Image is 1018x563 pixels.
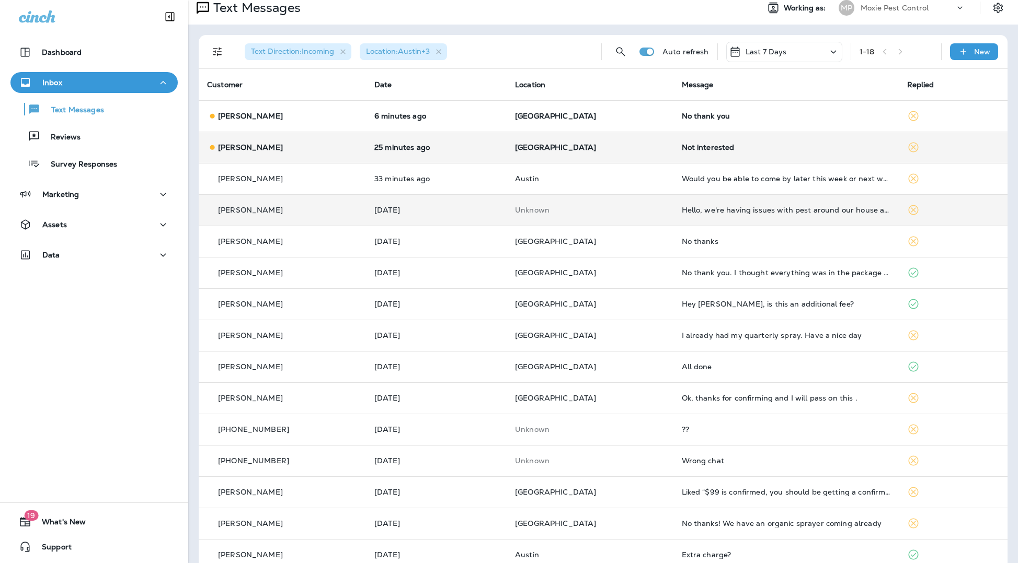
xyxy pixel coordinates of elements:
p: Aug 17, 2025 09:16 PM [374,206,498,214]
p: This customer does not have a last location and the phone number they messaged is not assigned to... [515,425,665,433]
p: [PERSON_NAME] [218,362,283,371]
div: Wrong chat [682,456,890,465]
span: Austin [515,174,539,183]
p: Aug 13, 2025 10:16 AM [374,519,498,527]
p: This customer does not have a last location and the phone number they messaged is not assigned to... [515,456,665,465]
span: [GEOGRAPHIC_DATA] [515,299,596,309]
p: Aug 13, 2025 10:07 AM [374,550,498,559]
span: Date [374,80,392,89]
button: Survey Responses [10,153,178,174]
span: [GEOGRAPHIC_DATA] [515,519,596,528]
p: Marketing [42,190,79,198]
p: [PERSON_NAME] [218,300,283,308]
p: Assets [42,220,67,229]
span: Austin [515,550,539,559]
p: [PHONE_NUMBER] [218,425,289,433]
div: No thank you [682,112,890,120]
div: ?? [682,425,890,433]
p: Aug 13, 2025 02:47 PM [374,425,498,433]
p: Moxie Pest Control [861,4,929,12]
span: Location [515,80,545,89]
span: [GEOGRAPHIC_DATA] [515,111,596,121]
p: [PERSON_NAME] [218,112,283,120]
p: [PERSON_NAME] [218,143,283,151]
span: Support [31,543,72,555]
p: Aug 19, 2025 11:17 AM [374,143,498,151]
p: Last 7 Days [746,48,787,56]
button: Reviews [10,125,178,147]
span: Location : Austin +3 [366,46,430,56]
div: All done [682,362,890,371]
p: Aug 13, 2025 03:11 PM [374,394,498,402]
span: Working as: [784,4,828,13]
button: 19What's New [10,511,178,532]
p: Aug 15, 2025 12:23 PM [374,300,498,308]
p: [PERSON_NAME] [218,394,283,402]
p: Auto refresh [662,48,709,56]
button: Inbox [10,72,178,93]
p: [PERSON_NAME] [218,550,283,559]
div: Ok, thanks for confirming and I will pass on this . [682,394,890,402]
div: Liked “$99 is confirmed, you should be getting a confirmation text shortly.” [682,488,890,496]
span: [GEOGRAPHIC_DATA] [515,393,596,403]
p: Aug 19, 2025 11:36 AM [374,112,498,120]
p: [PERSON_NAME] [218,174,283,183]
div: No thanks! We have an organic sprayer coming already [682,519,890,527]
p: Aug 16, 2025 08:51 AM [374,268,498,277]
p: [PERSON_NAME] [218,331,283,339]
div: Extra charge? [682,550,890,559]
span: Message [682,80,714,89]
span: Replied [907,80,934,89]
p: New [974,48,990,56]
button: Collapse Sidebar [155,6,185,27]
p: Dashboard [42,48,82,56]
p: Text Messages [41,105,104,115]
p: Aug 13, 2025 01:05 PM [374,456,498,465]
span: What's New [31,518,86,530]
p: [PERSON_NAME] [218,206,283,214]
span: Text Direction : Incoming [251,46,334,56]
div: Hey Steven, is this an additional fee? [682,300,890,308]
button: Filters [207,41,228,62]
button: Text Messages [10,98,178,120]
p: Survey Responses [40,160,117,170]
span: Customer [207,80,243,89]
p: Aug 19, 2025 11:09 AM [374,174,498,183]
span: [GEOGRAPHIC_DATA] [515,362,596,371]
div: Would you be able to come by later this week or next week? [682,174,890,183]
p: Aug 15, 2025 11:44 AM [374,331,498,339]
button: Support [10,536,178,557]
p: Reviews [40,133,81,143]
p: [PERSON_NAME] [218,237,283,245]
button: Search Messages [610,41,631,62]
div: 1 - 18 [860,48,875,56]
button: Marketing [10,184,178,205]
div: Not interested [682,143,890,151]
button: Assets [10,214,178,235]
p: [PERSON_NAME] [218,519,283,527]
p: [PERSON_NAME] [218,488,283,496]
span: 19 [24,510,38,521]
span: [GEOGRAPHIC_DATA] [515,268,596,277]
p: This customer does not have a last location and the phone number they messaged is not assigned to... [515,206,665,214]
span: [GEOGRAPHIC_DATA] [515,237,596,246]
span: [GEOGRAPHIC_DATA] [515,331,596,340]
button: Data [10,244,178,265]
span: [GEOGRAPHIC_DATA] [515,143,596,152]
div: No thank you. I thought everything was in the package I have because they had told it was for eve... [682,268,890,277]
span: [GEOGRAPHIC_DATA] [515,487,596,497]
div: I already had my quarterly spray. Have a nice day [682,331,890,339]
p: [PHONE_NUMBER] [218,456,289,465]
p: Aug 13, 2025 11:17 AM [374,488,498,496]
p: Aug 13, 2025 03:53 PM [374,362,498,371]
p: Inbox [42,78,62,87]
div: Hello, we're having issues with pest around our house and we need an as needed visit [682,206,890,214]
button: Dashboard [10,42,178,63]
p: Aug 16, 2025 06:26 PM [374,237,498,245]
div: Text Direction:Incoming [245,43,351,60]
div: No thanks [682,237,890,245]
div: Location:Austin+3 [360,43,447,60]
p: [PERSON_NAME] [218,268,283,277]
p: Data [42,251,60,259]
